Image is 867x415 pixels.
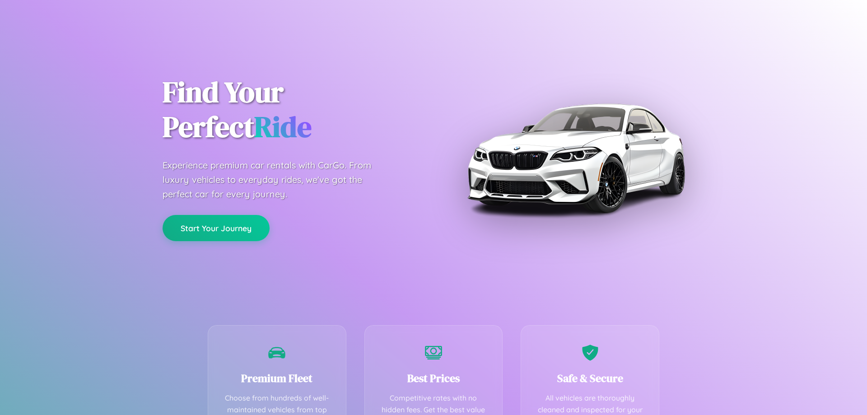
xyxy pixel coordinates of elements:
[163,215,270,241] button: Start Your Journey
[535,371,645,386] h3: Safe & Secure
[378,371,489,386] h3: Best Prices
[222,371,332,386] h3: Premium Fleet
[163,158,388,201] p: Experience premium car rentals with CarGo. From luxury vehicles to everyday rides, we've got the ...
[163,75,420,145] h1: Find Your Perfect
[463,45,689,271] img: Premium BMW car rental vehicle
[254,107,312,146] span: Ride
